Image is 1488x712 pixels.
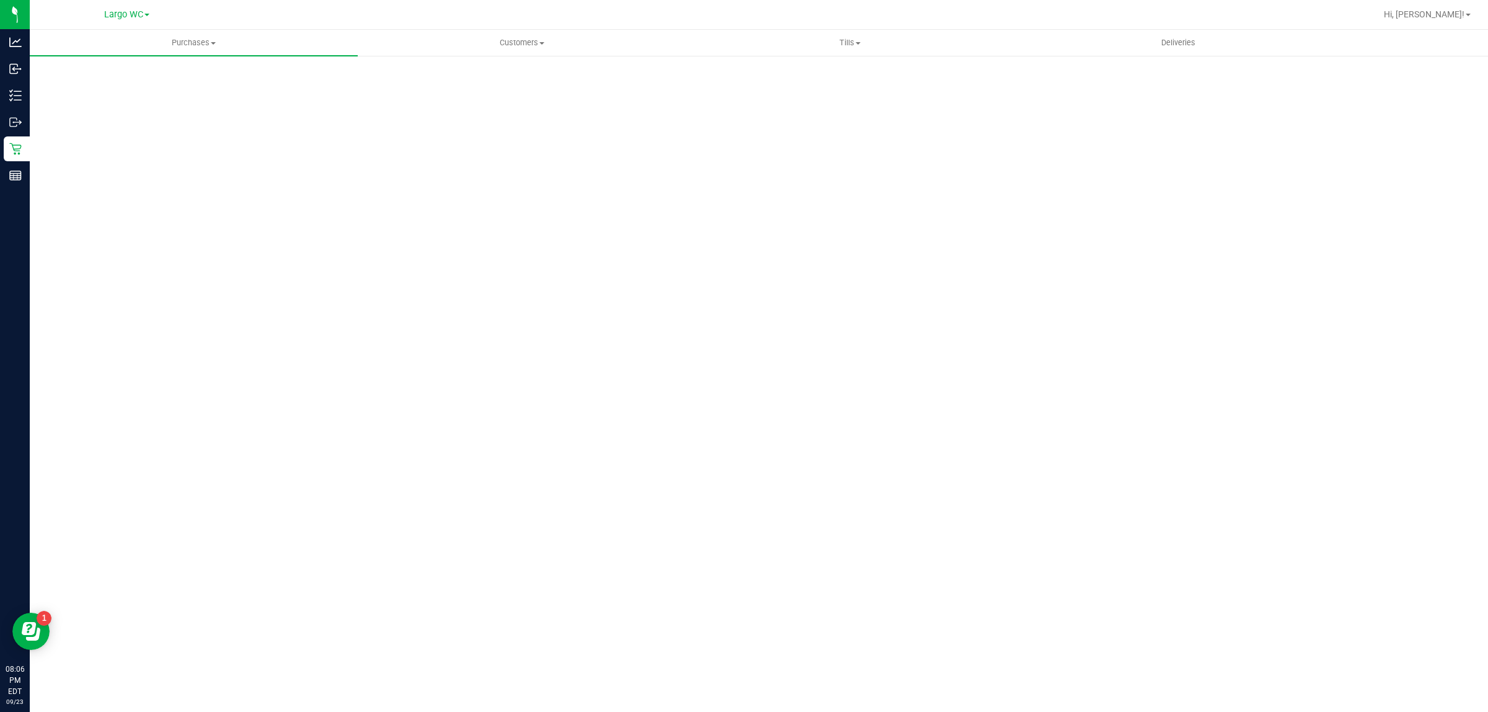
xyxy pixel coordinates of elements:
[37,611,51,626] iframe: Resource center unread badge
[12,613,50,650] iframe: Resource center
[9,116,22,128] inline-svg: Outbound
[1384,9,1464,19] span: Hi, [PERSON_NAME]!
[6,697,24,706] p: 09/23
[686,37,1013,48] span: Tills
[30,30,358,56] a: Purchases
[30,37,358,48] span: Purchases
[1145,37,1212,48] span: Deliveries
[9,63,22,75] inline-svg: Inbound
[686,30,1014,56] a: Tills
[9,89,22,102] inline-svg: Inventory
[104,9,143,20] span: Largo WC
[6,664,24,697] p: 08:06 PM EDT
[9,143,22,155] inline-svg: Retail
[358,37,685,48] span: Customers
[358,30,686,56] a: Customers
[9,169,22,182] inline-svg: Reports
[9,36,22,48] inline-svg: Analytics
[1014,30,1342,56] a: Deliveries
